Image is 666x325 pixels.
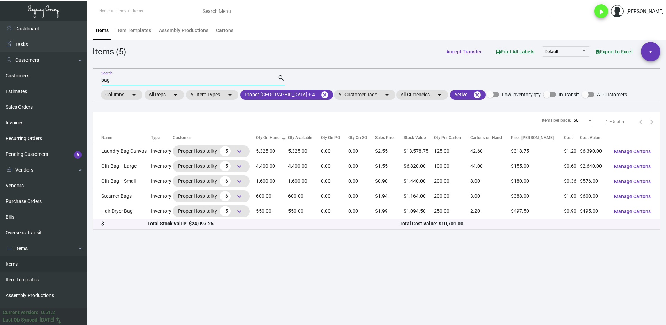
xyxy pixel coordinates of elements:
span: keyboard_arrow_down [235,192,243,201]
img: admin@bootstrapmaster.com [611,5,624,17]
div: Items per page: [542,117,571,123]
td: $1,094.50 [404,204,434,219]
div: Name [101,135,112,141]
td: $495.00 [580,204,609,219]
span: Low inventory qty [502,90,541,99]
div: Qty On SO [348,135,367,141]
div: Cost Value [580,135,600,141]
span: Manage Cartons [614,209,651,214]
td: 125.00 [434,144,470,159]
td: 600.00 [256,189,288,204]
td: 0.00 [348,204,375,219]
div: Total Cost Value: $10,701.00 [400,220,652,227]
mat-icon: arrow_drop_down [171,91,180,99]
mat-icon: arrow_drop_down [226,91,234,99]
div: 0.51.2 [41,309,55,316]
div: Type [151,135,160,141]
mat-icon: cancel [473,91,481,99]
td: 200.00 [434,174,470,189]
td: 5,325.00 [288,144,321,159]
td: 550.00 [256,204,288,219]
span: Items [116,9,126,13]
td: $1.00 [564,189,580,204]
td: 0.00 [348,174,375,189]
td: $388.00 [511,189,564,204]
td: 550.00 [288,204,321,219]
mat-chip: All Currencies [396,90,448,100]
td: $1.20 [564,144,580,159]
div: Cost [564,135,573,141]
td: 0.00 [348,159,375,174]
td: 5,325.00 [256,144,288,159]
td: $1,164.00 [404,189,434,204]
span: Items [133,9,143,13]
th: Customer [173,131,256,144]
td: $0.36 [564,174,580,189]
div: Items (5) [93,45,126,58]
div: Qty Per Carton [434,135,461,141]
td: 3.00 [470,189,511,204]
span: +6 [220,191,231,201]
mat-chip: All Item Types [186,90,238,100]
button: Next page [646,116,657,127]
mat-icon: arrow_drop_down [130,91,138,99]
td: $497.50 [511,204,564,219]
td: 44.00 [470,159,511,174]
td: 0.00 [321,204,348,219]
span: Home [99,9,110,13]
td: 600.00 [288,189,321,204]
div: 1 – 5 of 5 [606,119,624,125]
mat-icon: cancel [320,91,329,99]
div: Items [96,27,109,34]
td: $0.90 [564,204,580,219]
mat-icon: arrow_drop_down [435,91,444,99]
td: 2.20 [470,204,511,219]
td: Steamer Bags [93,189,151,204]
div: Price [PERSON_NAME] [511,135,554,141]
td: $1,440.00 [404,174,434,189]
span: All Customers [597,90,627,99]
td: 100.00 [434,159,470,174]
mat-select: Items per page: [574,118,593,123]
div: Item Templates [116,27,151,34]
td: 0.00 [348,189,375,204]
div: Sales Price [375,135,395,141]
td: $6,820.00 [404,159,434,174]
span: +5 [220,161,231,171]
td: Laundry Bag Canvas [93,144,151,159]
div: Total Stock Value: $24,097.25 [147,220,400,227]
div: Proper Hospitality [178,206,245,217]
td: $2.55 [375,144,404,159]
td: $576.00 [580,174,609,189]
td: $318.75 [511,144,564,159]
td: $600.00 [580,189,609,204]
span: 50 [574,118,579,123]
div: Qty On PO [321,135,340,141]
div: Stock Value [404,135,426,141]
span: Manage Cartons [614,149,651,154]
span: Default [545,49,558,54]
i: play_arrow [597,8,605,16]
td: 200.00 [434,189,470,204]
td: 0.00 [321,144,348,159]
td: $0.60 [564,159,580,174]
div: Last Qb Synced: [DATE] [3,316,54,324]
span: Accept Transfer [446,49,482,54]
button: Previous page [635,116,646,127]
td: Hair Dryer Bag [93,204,151,219]
div: Proper Hospitality [178,161,245,172]
td: $1.94 [375,189,404,204]
td: $13,578.75 [404,144,434,159]
td: $2,640.00 [580,159,609,174]
mat-chip: Active [450,90,486,100]
div: $ [101,220,147,227]
td: 1,600.00 [288,174,321,189]
mat-chip: All Customer Tags [334,90,395,100]
span: keyboard_arrow_down [235,147,243,156]
td: 0.00 [348,144,375,159]
td: $1.55 [375,159,404,174]
td: Inventory [151,144,173,159]
span: keyboard_arrow_down [235,162,243,171]
span: keyboard_arrow_down [235,177,243,186]
span: + [649,42,652,61]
